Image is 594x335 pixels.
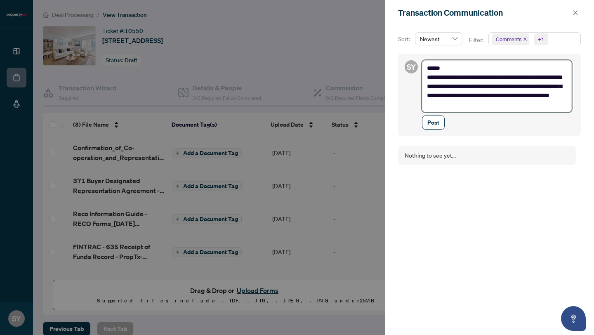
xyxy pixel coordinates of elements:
[398,35,412,44] p: Sort:
[573,10,578,16] span: close
[398,7,570,19] div: Transaction Communication
[469,35,485,45] p: Filter:
[422,116,445,130] button: Post
[492,33,529,45] span: Comments
[405,151,456,160] div: Nothing to see yet...
[561,306,586,331] button: Open asap
[496,35,521,43] span: Comments
[427,116,439,129] span: Post
[407,61,416,73] span: SY
[523,37,527,41] span: close
[420,33,457,45] span: Newest
[538,35,544,43] div: +1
